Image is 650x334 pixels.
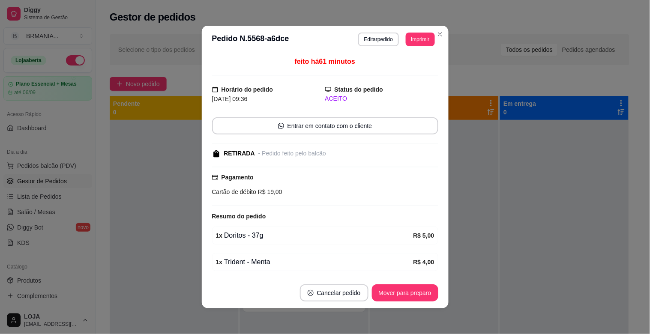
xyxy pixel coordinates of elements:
[372,284,438,301] button: Mover para preparo
[222,86,273,93] strong: Horário do pedido
[256,188,282,195] span: R$ 19,00
[224,149,255,158] div: RETIRADA
[358,33,399,46] button: Editarpedido
[216,257,413,267] div: Trident - Menta
[413,259,434,265] strong: R$ 4,00
[216,230,413,241] div: Doritos - 37g
[212,86,218,92] span: calendar
[308,290,314,296] span: close-circle
[295,58,355,65] span: feito há 61 minutos
[212,213,266,220] strong: Resumo do pedido
[216,259,223,265] strong: 1 x
[325,86,331,92] span: desktop
[222,174,254,181] strong: Pagamento
[212,95,248,102] span: [DATE] 09:36
[212,174,218,180] span: credit-card
[278,123,284,129] span: whats-app
[325,94,438,103] div: ACEITO
[212,33,289,46] h3: Pedido N. 5568-a6dce
[433,27,447,41] button: Close
[258,149,326,158] div: - Pedido feito pelo balcão
[335,86,383,93] strong: Status do pedido
[212,188,257,195] span: Cartão de débito
[406,33,434,46] button: Imprimir
[216,232,223,239] strong: 1 x
[413,232,434,239] strong: R$ 5,00
[300,284,368,301] button: close-circleCancelar pedido
[212,117,438,134] button: whats-appEntrar em contato com o cliente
